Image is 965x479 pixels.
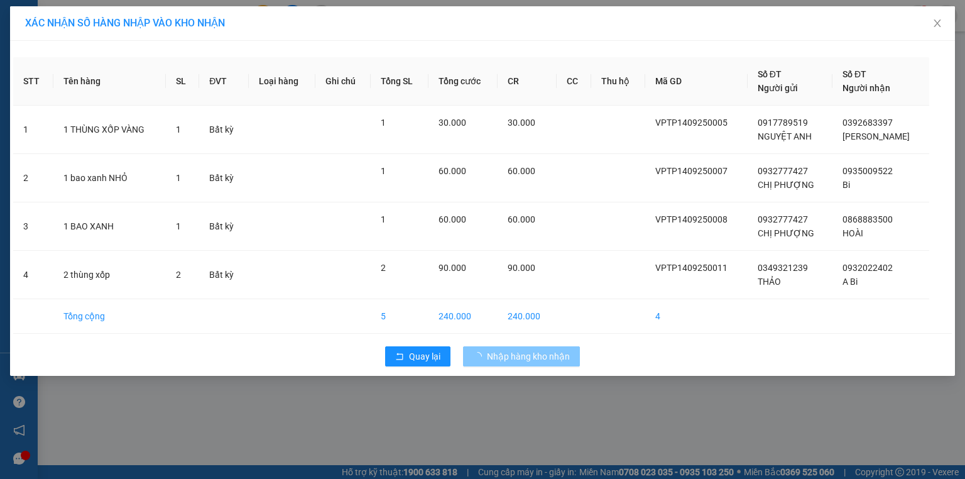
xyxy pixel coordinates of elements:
span: 60.000 [508,214,535,224]
span: 1 [381,166,386,176]
button: Close [920,6,955,41]
span: HOÀI [842,228,863,238]
span: 0868883500 [842,214,893,224]
span: VPTP1409250007 [655,166,728,176]
th: STT [13,57,53,106]
th: Tổng cước [428,57,498,106]
span: loading [473,352,487,361]
th: Thu hộ [591,57,645,106]
td: Bất kỳ [199,106,249,154]
td: 1 THÙNG XỐP VÀNG [53,106,166,154]
span: 0349321239 [758,263,808,273]
td: 240.000 [428,299,498,334]
span: 1 [176,124,181,135]
span: THẢO [758,277,781,287]
th: Mã GD [645,57,748,106]
span: CHỊ PHƯỢNG [758,228,814,238]
span: A Bi [842,277,858,287]
span: 1 [381,214,386,224]
span: 2 [381,263,386,273]
th: SL [166,57,199,106]
td: 3 [13,202,53,251]
span: 0932777427 [758,214,808,224]
th: CC [557,57,591,106]
th: ĐVT [199,57,249,106]
td: 4 [13,251,53,299]
span: 1 [381,118,386,128]
button: Nhập hàng kho nhận [463,346,580,366]
span: 1 [176,173,181,183]
td: 240.000 [498,299,556,334]
span: 60.000 [439,166,466,176]
span: Nhập hàng kho nhận [487,350,570,363]
span: Số ĐT [758,69,782,79]
td: Bất kỳ [199,154,249,202]
td: 1 bao xanh NHỎ [53,154,166,202]
span: XÁC NHẬN SỐ HÀNG NHẬP VÀO KHO NHẬN [25,17,225,29]
td: 1 [13,106,53,154]
span: NGUYỆT ANH [758,131,812,141]
td: Bất kỳ [199,251,249,299]
span: 60.000 [439,214,466,224]
td: Tổng cộng [53,299,166,334]
span: 0935009522 [842,166,893,176]
span: Người nhận [842,83,890,93]
span: 60.000 [508,166,535,176]
span: VPTP1409250011 [655,263,728,273]
span: Bi [842,180,850,190]
span: close [932,18,942,28]
span: VPTP1409250008 [655,214,728,224]
span: Quay lại [409,350,440,363]
td: 2 thùng xốp [53,251,166,299]
span: 0932777427 [758,166,808,176]
span: Số ĐT [842,69,866,79]
th: Tổng SL [371,57,428,106]
span: 1 [176,221,181,231]
th: Ghi chú [315,57,371,106]
span: 30.000 [508,118,535,128]
span: VPTP1409250005 [655,118,728,128]
th: Loại hàng [249,57,315,106]
span: 0917789519 [758,118,808,128]
span: 90.000 [508,263,535,273]
span: CHỊ PHƯỢNG [758,180,814,190]
td: 5 [371,299,428,334]
td: 2 [13,154,53,202]
span: 0392683397 [842,118,893,128]
td: 1 BAO XANH [53,202,166,251]
th: Tên hàng [53,57,166,106]
span: [PERSON_NAME] [842,131,910,141]
span: Người gửi [758,83,798,93]
span: 90.000 [439,263,466,273]
td: Bất kỳ [199,202,249,251]
span: 2 [176,270,181,280]
th: CR [498,57,556,106]
button: rollbackQuay lại [385,346,450,366]
span: 30.000 [439,118,466,128]
td: 4 [645,299,748,334]
span: rollback [395,352,404,362]
span: 0932022402 [842,263,893,273]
